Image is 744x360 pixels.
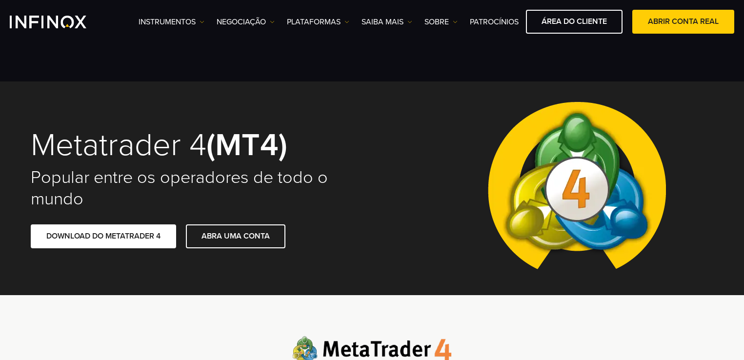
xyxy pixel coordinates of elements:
a: NEGOCIAÇÃO [217,16,275,28]
h2: Popular entre os operadores de todo o mundo [31,167,359,210]
a: Instrumentos [139,16,204,28]
a: PLATAFORMAS [287,16,349,28]
a: Patrocínios [470,16,519,28]
h1: Metatrader 4 [31,129,359,162]
a: ÁREA DO CLIENTE [526,10,623,34]
a: ABRA UMA CONTA [186,224,285,248]
a: INFINOX Logo [10,16,109,28]
strong: (MT4) [206,126,287,164]
img: Meta Trader 4 [480,81,674,295]
a: SOBRE [424,16,458,28]
a: ABRIR CONTA REAL [632,10,734,34]
a: Saiba mais [362,16,412,28]
a: DOWNLOAD DO METATRADER 4 [31,224,176,248]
